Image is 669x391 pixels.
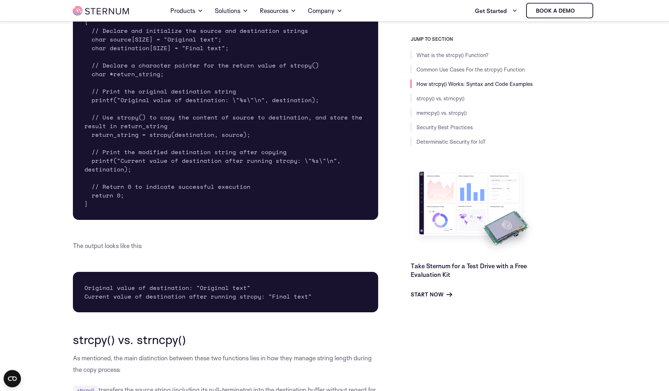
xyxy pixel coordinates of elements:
[411,290,452,299] a: Start Now
[215,1,248,21] a: Solutions
[73,6,129,16] img: sternum iot
[170,1,203,21] a: Products
[475,4,517,18] a: Get Started
[416,81,533,87] a: How strcpy() Works: Syntax and Code Examples
[73,240,378,252] p: The output looks like this:
[73,272,378,312] pre: Original value of destination: "Original text" Current value of destination after running strcpy:...
[411,36,596,42] h3: JUMP TO SECTION
[416,109,467,116] a: memcpy() vs. strcpy()
[526,3,593,18] a: Book a demo
[411,262,527,278] a: Take Sternum for a Test Drive with a Free Evaluation Kit
[416,124,473,131] a: Security Best Practices
[416,66,525,73] a: Common Use Cases For the strcpy() Function
[416,95,464,102] a: strcpy() vs. strncpy()
[416,138,486,145] a: Deterministic Security for IoT
[4,370,21,387] button: Open CMP widget
[260,1,296,21] a: Resources
[578,8,583,14] img: sternum iot
[308,1,342,21] a: Company
[411,166,537,256] img: Take Sternum for a Test Drive with a Free Evaluation Kit
[416,52,489,58] a: What is the strcpy() Function?
[73,333,378,346] h2: strcpy() vs. strncpy()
